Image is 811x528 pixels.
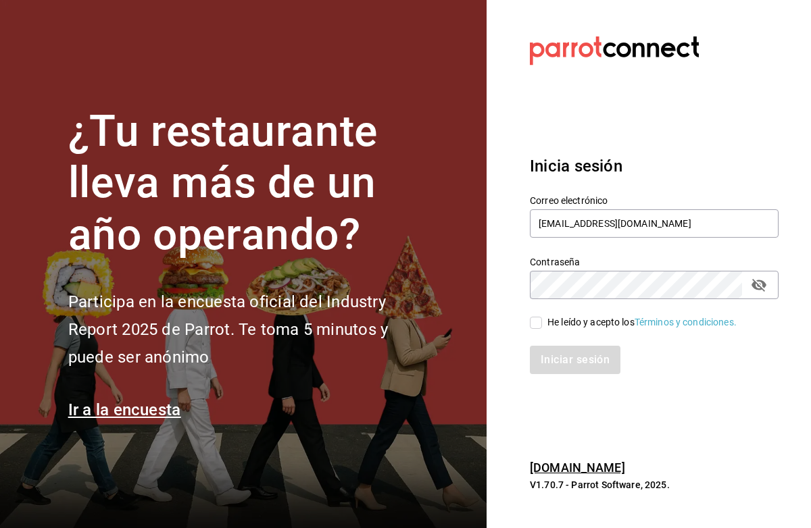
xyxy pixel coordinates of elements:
h3: Inicia sesión [530,154,779,178]
button: passwordField [747,273,770,296]
a: Ir a la encuesta [68,400,181,419]
a: Términos y condiciones. [635,317,737,327]
label: Correo electrónico [530,195,779,205]
p: V1.70.7 - Parrot Software, 2025. [530,478,779,492]
input: Ingresa tu correo electrónico [530,209,779,238]
div: He leído y acepto los [547,315,737,329]
a: [DOMAIN_NAME] [530,460,625,475]
h2: Participa en la encuesta oficial del Industry Report 2025 de Parrot. Te toma 5 minutos y puede se... [68,288,433,371]
h1: ¿Tu restaurante lleva más de un año operando? [68,106,433,261]
label: Contraseña [530,257,779,266]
